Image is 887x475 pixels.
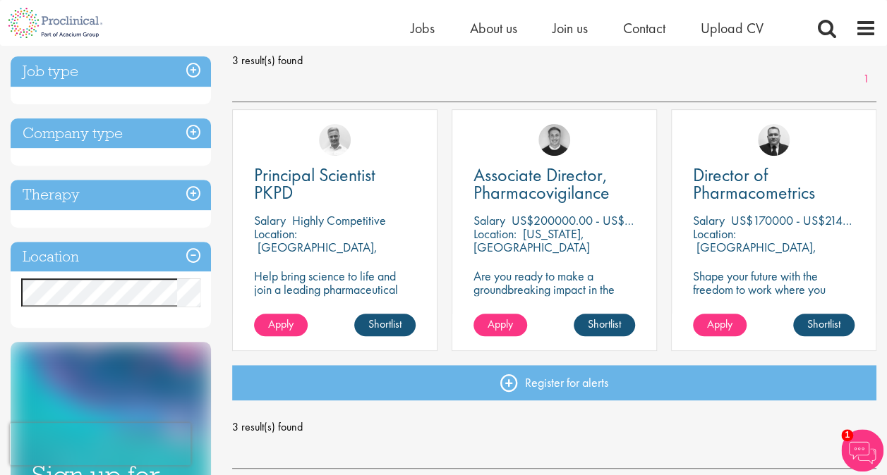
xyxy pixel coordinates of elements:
[254,269,416,336] p: Help bring science to life and join a leading pharmaceutical company to play a key role in delive...
[254,239,378,269] p: [GEOGRAPHIC_DATA], [GEOGRAPHIC_DATA]
[841,429,883,471] img: Chatbot
[254,226,297,242] span: Location:
[693,269,855,323] p: Shape your future with the freedom to work where you thrive! Join our client with this Director p...
[232,365,876,400] a: Register for alerts
[473,163,610,204] span: Associate Director, Pharmacovigilance
[512,212,737,228] p: US$200000.00 - US$250000.00 per annum
[758,124,790,156] img: Jakub Hanas
[473,314,527,336] a: Apply
[693,163,815,204] span: Director of Pharmacometrics
[473,212,505,228] span: Salary
[623,19,665,37] a: Contact
[254,314,308,336] a: Apply
[473,269,635,350] p: Are you ready to make a groundbreaking impact in the world of biotechnology? Join a growing compa...
[693,314,747,336] a: Apply
[693,226,736,242] span: Location:
[319,124,351,156] img: Joshua Bye
[473,166,635,202] a: Associate Director, Pharmacovigilance
[707,316,732,331] span: Apply
[574,314,635,336] a: Shortlist
[292,212,386,228] p: Highly Competitive
[11,242,211,272] h3: Location
[856,71,876,87] a: 1
[470,19,517,37] a: About us
[538,124,570,156] img: Bo Forsen
[841,429,853,441] span: 1
[268,316,294,331] span: Apply
[232,50,876,71] span: 3 result(s) found
[254,166,416,202] a: Principal Scientist PKPD
[473,226,517,242] span: Location:
[232,417,876,438] span: 3 result(s) found
[553,19,588,37] a: Join us
[488,316,513,331] span: Apply
[254,163,375,204] span: Principal Scientist PKPD
[693,212,725,228] span: Salary
[793,314,855,336] a: Shortlist
[701,19,764,37] a: Upload CV
[354,314,416,336] a: Shortlist
[10,423,191,465] iframe: reCAPTCHA
[473,226,590,255] p: [US_STATE], [GEOGRAPHIC_DATA]
[254,212,286,228] span: Salary
[11,180,211,210] h3: Therapy
[11,56,211,87] h3: Job type
[11,118,211,149] h3: Company type
[693,166,855,202] a: Director of Pharmacometrics
[693,239,816,269] p: [GEOGRAPHIC_DATA], [GEOGRAPHIC_DATA]
[411,19,435,37] a: Jobs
